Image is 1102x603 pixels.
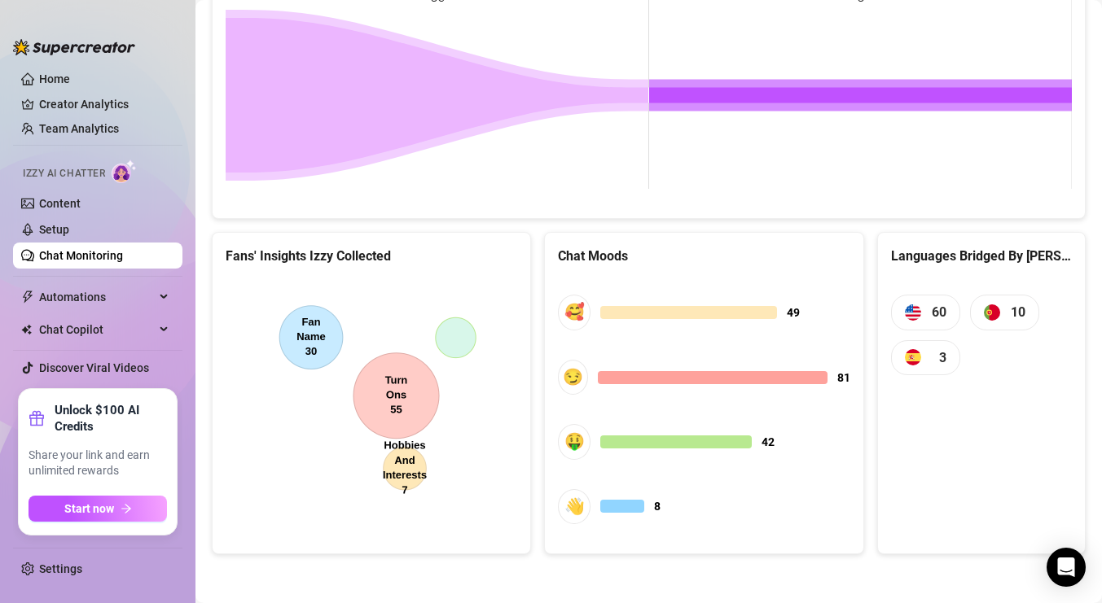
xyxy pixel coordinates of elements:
[21,324,32,335] img: Chat Copilot
[29,410,45,426] span: gift
[39,72,70,85] a: Home
[112,159,137,183] img: AI Chatter
[558,424,591,459] div: 🤑
[905,304,921,321] img: us
[654,497,661,515] span: 8
[39,223,69,236] a: Setup
[64,502,114,515] span: Start now
[121,503,132,514] span: arrow-right
[23,166,105,181] span: Izzy AI Chatter
[39,197,81,210] a: Content
[29,496,167,522] button: Start nowarrow-right
[39,122,119,135] a: Team Analytics
[939,347,946,368] span: 3
[39,562,82,575] a: Settings
[29,448,167,479] span: Share your link and earn unlimited rewards
[891,246,1072,266] div: Languages Bridged By [PERSON_NAME]
[39,284,155,310] span: Automations
[984,304,1000,321] img: pt
[558,360,588,395] div: 😏
[837,369,850,387] span: 81
[762,433,775,451] span: 42
[55,402,167,435] strong: Unlock $100 AI Credits
[39,361,149,374] a: Discover Viral Videos
[787,304,800,321] span: 49
[558,246,850,266] div: Chat Moods
[1047,548,1086,587] div: Open Intercom Messenger
[226,246,517,266] div: Fans' Insights Izzy Collected
[39,317,155,343] span: Chat Copilot
[932,302,946,322] span: 60
[39,91,169,117] a: Creator Analytics
[558,489,591,524] div: 👋
[39,249,123,262] a: Chat Monitoring
[1011,302,1025,322] span: 10
[13,39,135,55] img: logo-BBDzfeDw.svg
[21,291,34,304] span: thunderbolt
[905,349,921,365] img: es
[558,295,591,330] div: 🥰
